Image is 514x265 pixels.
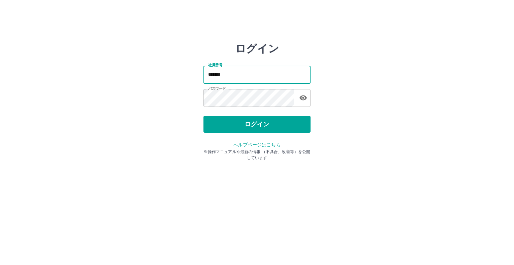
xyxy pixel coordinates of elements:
button: ログイン [203,116,311,133]
label: パスワード [208,86,226,91]
a: ヘルプページはこちら [233,142,280,147]
h2: ログイン [235,42,279,55]
label: 社員番号 [208,63,222,68]
p: ※操作マニュアルや最新の情報 （不具合、改善等）を公開しています [203,149,311,161]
